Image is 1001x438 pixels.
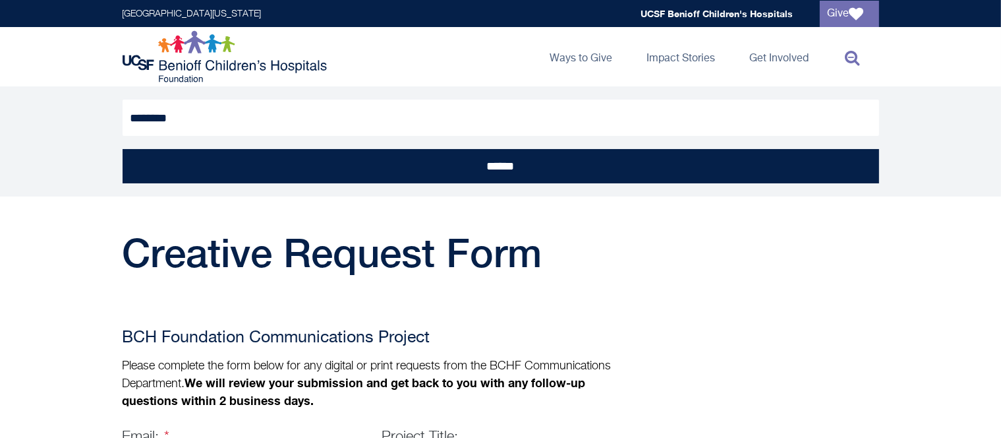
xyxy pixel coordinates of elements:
p: Please complete the form below for any digital or print requests from the BCHF Communications Dep... [123,358,630,410]
a: Impact Stories [637,27,726,86]
h2: BCH Foundation Communications Project [123,325,630,352]
a: [GEOGRAPHIC_DATA][US_STATE] [123,9,262,18]
img: Logo for UCSF Benioff Children's Hospitals Foundation [123,30,330,83]
span: Creative Request Form [123,230,542,276]
a: Get Involved [739,27,820,86]
a: Ways to Give [540,27,623,86]
a: Give [820,1,879,27]
strong: We will review your submission and get back to you with any follow-up questions within 2 business... [123,375,586,408]
a: UCSF Benioff Children's Hospitals [641,8,793,19]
